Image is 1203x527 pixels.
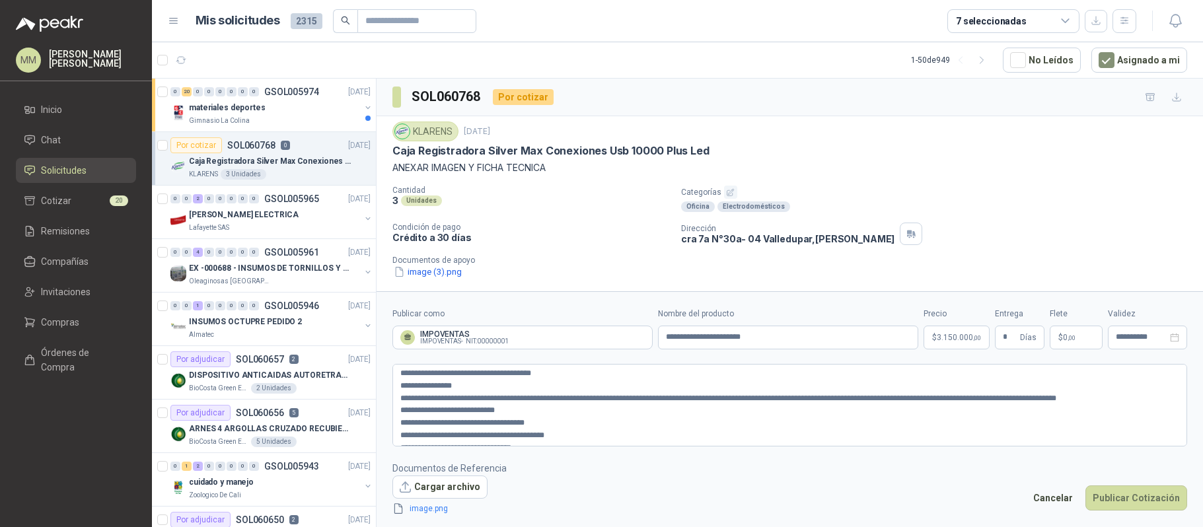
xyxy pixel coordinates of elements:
[16,340,136,380] a: Órdenes de Compra
[395,124,410,139] img: Company Logo
[658,308,918,320] label: Nombre del producto
[264,301,319,310] p: GSOL005946
[493,89,554,105] div: Por cotizar
[251,437,297,447] div: 5 Unidades
[16,219,136,244] a: Remisiones
[238,194,248,203] div: 0
[264,87,319,96] p: GSOL005974
[348,300,371,312] p: [DATE]
[681,201,715,212] div: Oficina
[412,87,482,107] h3: SOL060768
[227,248,237,257] div: 0
[204,462,214,471] div: 0
[392,144,710,158] p: Caja Registradora Silver Max Conexiones Usb 10000 Plus Led
[182,87,192,96] div: 20
[16,158,136,183] a: Solicitudes
[348,514,371,526] p: [DATE]
[170,191,373,233] a: 0 0 2 0 0 0 0 0 GSOL005965[DATE] Company Logo[PERSON_NAME] ELECTRICALafayette SAS
[911,50,992,71] div: 1 - 50 de 949
[193,301,203,310] div: 1
[249,248,259,257] div: 0
[170,462,180,471] div: 0
[227,87,237,96] div: 0
[348,460,371,473] p: [DATE]
[1050,308,1103,320] label: Flete
[49,50,136,68] p: [PERSON_NAME] [PERSON_NAME]
[152,400,376,453] a: Por adjudicarSOL0606565[DATE] Company LogoARNES 4 ARGOLLAS CRUZADO RECUBIERTO PVCBioCosta Green E...
[973,334,981,341] span: ,00
[41,102,62,117] span: Inicio
[193,87,203,96] div: 0
[1026,485,1080,510] button: Cancelar
[189,262,353,275] p: EX -000688 - INSUMOS DE TORNILLOS Y TUERCAS
[16,249,136,274] a: Compañías
[289,355,299,364] p: 2
[392,256,1198,265] p: Documentos de apoyo
[249,301,259,310] div: 0
[392,232,671,243] p: Crédito a 30 días
[193,194,203,203] div: 2
[1068,334,1075,341] span: ,00
[1108,308,1187,320] label: Validez
[1003,48,1081,73] button: No Leídos
[227,301,237,310] div: 0
[264,462,319,471] p: GSOL005943
[16,97,136,122] a: Inicio
[681,233,894,244] p: cra 7a N°30a- 04 Valledupar , [PERSON_NAME]
[170,265,186,281] img: Company Logo
[16,310,136,335] a: Compras
[189,102,266,114] p: materiales deportes
[170,105,186,121] img: Company Logo
[392,160,1187,175] p: ANEXAR IMAGEN Y FICHA TECNICA
[227,462,237,471] div: 0
[170,194,180,203] div: 0
[193,248,203,257] div: 4
[41,345,124,374] span: Órdenes de Compra
[215,301,225,310] div: 0
[392,265,463,279] button: image (3).png
[170,351,231,367] div: Por adjudicar
[41,193,71,208] span: Cotizar
[182,248,192,257] div: 0
[204,301,214,310] div: 0
[1091,48,1187,73] button: Asignado a mi
[392,195,398,206] p: 3
[251,383,297,394] div: 2 Unidades
[401,195,442,206] div: Unidades
[170,248,180,257] div: 0
[170,458,373,501] a: 0 1 2 0 0 0 0 0 GSOL005943[DATE] Company Logocuidado y manejoZoologico De Cali
[170,372,186,388] img: Company Logo
[189,369,353,382] p: DISPOSITIVO ANTICAIDAS AUTORETRACTIL
[681,186,1198,199] p: Categorías
[170,87,180,96] div: 0
[1063,334,1075,341] span: 0
[189,209,299,221] p: [PERSON_NAME] ELECTRICA
[281,141,290,150] p: 0
[937,334,981,341] span: 3.150.000
[170,158,186,174] img: Company Logo
[170,319,186,335] img: Company Logo
[189,476,254,489] p: cuidado y manejo
[249,462,259,471] div: 0
[189,423,353,435] p: ARNES 4 ARGOLLAS CRUZADO RECUBIERTO PVC
[956,14,1027,28] div: 7 seleccionadas
[236,355,284,364] p: SOL060657
[236,515,284,524] p: SOL060650
[348,353,371,366] p: [DATE]
[170,426,186,442] img: Company Logo
[249,194,259,203] div: 0
[189,155,353,168] p: Caja Registradora Silver Max Conexiones Usb 10000 Plus Led
[392,186,671,195] p: Cantidad
[995,308,1044,320] label: Entrega
[204,248,214,257] div: 0
[717,201,790,212] div: Electrodomésticos
[196,11,280,30] h1: Mis solicitudes
[16,188,136,213] a: Cotizar20
[152,132,376,186] a: Por cotizarSOL0607680[DATE] Company LogoCaja Registradora Silver Max Conexiones Usb 10000 Plus Le...
[170,244,373,287] a: 0 0 4 0 0 0 0 0 GSOL005961[DATE] Company LogoEX -000688 - INSUMOS DE TORNILLOS Y TUERCASOleaginos...
[238,462,248,471] div: 0
[170,405,231,421] div: Por adjudicar
[16,16,83,32] img: Logo peakr
[16,279,136,304] a: Invitaciones
[189,383,248,394] p: BioCosta Green Energy S.A.S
